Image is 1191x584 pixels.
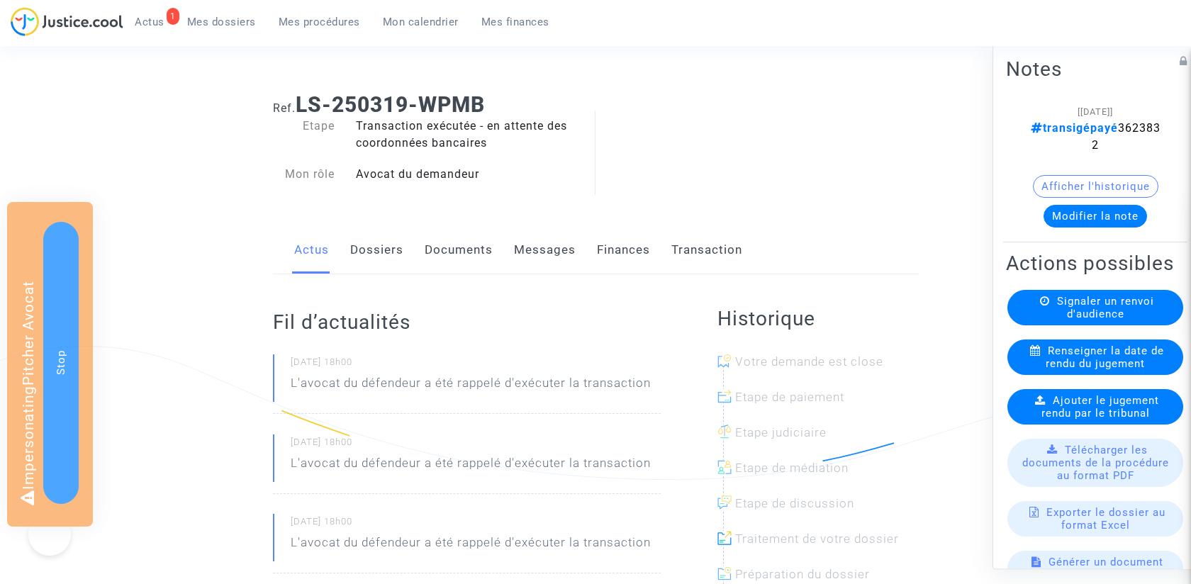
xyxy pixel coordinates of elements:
[735,354,883,369] span: Votre demande est close
[425,227,493,274] a: Documents
[1006,251,1185,276] h2: Actions possibles
[1078,106,1113,117] span: [[DATE]]
[717,306,919,331] h2: Historique
[187,16,256,28] span: Mes dossiers
[1022,444,1169,482] span: Télécharger les documents de la procédure au format PDF
[1044,205,1147,228] button: Modifier la note
[296,92,485,117] b: LS-250319-WPMB
[371,11,470,33] a: Mon calendrier
[597,227,650,274] a: Finances
[470,11,561,33] a: Mes finances
[1046,344,1164,370] span: Renseigner la date de rendu du jugement
[291,454,651,479] p: L'avocat du défendeur a été rappelé d'exécuter la transaction
[123,11,176,33] a: 1Actus
[267,11,371,33] a: Mes procédures
[383,16,459,28] span: Mon calendrier
[176,11,267,33] a: Mes dossiers
[28,513,71,556] iframe: Help Scout Beacon - Open
[350,227,403,274] a: Dossiers
[262,118,346,152] div: Etape
[345,118,595,152] div: Transaction exécutée - en attente des coordonnées bancaires
[43,222,79,504] button: Stop
[291,436,661,454] small: [DATE] 18h00
[291,374,651,399] p: L'avocat du défendeur a été rappelé d'exécuter la transaction
[262,166,346,183] div: Mon rôle
[1057,295,1154,320] span: Signaler un renvoi d'audience
[55,350,67,375] span: Stop
[481,16,549,28] span: Mes finances
[135,16,164,28] span: Actus
[1031,121,1161,152] span: 3623832
[291,515,661,534] small: [DATE] 18h00
[1046,506,1165,532] span: Exporter le dossier au format Excel
[7,202,93,527] div: Impersonating
[291,534,651,558] p: L'avocat du défendeur a été rappelé d'exécuter la transaction
[291,356,661,374] small: [DATE] 18h00
[1031,556,1163,581] span: Générer un document pour ce(s) procédure(s)
[1033,175,1158,198] button: Afficher l'historique
[167,8,179,25] div: 1
[671,227,742,274] a: Transaction
[1031,121,1118,135] span: transigépayé
[273,310,661,335] h2: Fil d’actualités
[294,227,329,274] a: Actus
[273,101,296,115] span: Ref.
[11,7,123,36] img: jc-logo.svg
[514,227,576,274] a: Messages
[1006,57,1185,82] h2: Notes
[345,166,595,183] div: Avocat du demandeur
[1041,394,1160,420] span: Ajouter le jugement rendu par le tribunal
[279,16,360,28] span: Mes procédures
